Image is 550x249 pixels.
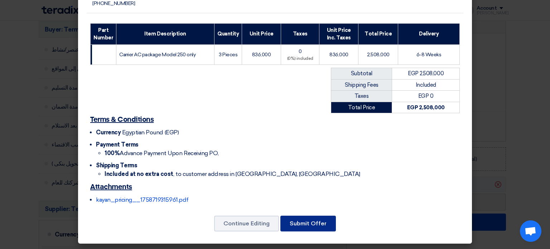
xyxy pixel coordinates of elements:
strong: EGP 2,508,000 [407,104,445,111]
span: Payment Terms [96,141,139,148]
span: EGP 0 [418,93,434,99]
span: 836,000 [329,52,348,58]
span: 836,000 [252,52,271,58]
strong: Included at no extra cost [105,171,173,177]
th: Item Description [116,23,214,44]
span: Advance Payment Upon Receiving PO, [105,150,219,157]
th: Taxes [281,23,319,44]
u: Attachments [90,183,132,191]
div: (0%) included [284,56,316,62]
th: Total Price [358,23,398,44]
li: , to customer address in [GEOGRAPHIC_DATA], [GEOGRAPHIC_DATA] [105,170,460,178]
span: [PHONE_NUMBER] [92,0,135,6]
button: Continue Editing [214,216,279,231]
td: EGP 2,508,000 [392,68,460,80]
button: Submit Offer [280,216,336,231]
span: Shipping Terms [96,162,137,169]
td: Total Price [331,102,392,113]
span: Included [416,82,436,88]
td: Taxes [331,91,392,102]
div: Open chat [520,220,541,242]
th: Unit Price Inc. Taxes [319,23,358,44]
td: Shipping Fees [331,79,392,91]
td: Subtotal [331,68,392,80]
span: 2,508,000 [367,52,390,58]
u: Terms & Conditions [90,116,154,123]
a: kayan_pricing__1758719315961.pdf [96,196,189,203]
span: 0 [299,48,302,54]
th: Unit Price [242,23,281,44]
span: Egyptian Pound (EGP) [122,129,179,136]
th: Delivery [398,23,460,44]
strong: 100% [105,150,120,157]
th: Part Number [91,23,116,44]
span: Currency [96,129,121,136]
span: Carrier AC package Model 250 only [119,52,196,58]
span: 6-8 Weeks [416,52,442,58]
span: 3 Pieces [219,52,237,58]
th: Quantity [214,23,242,44]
